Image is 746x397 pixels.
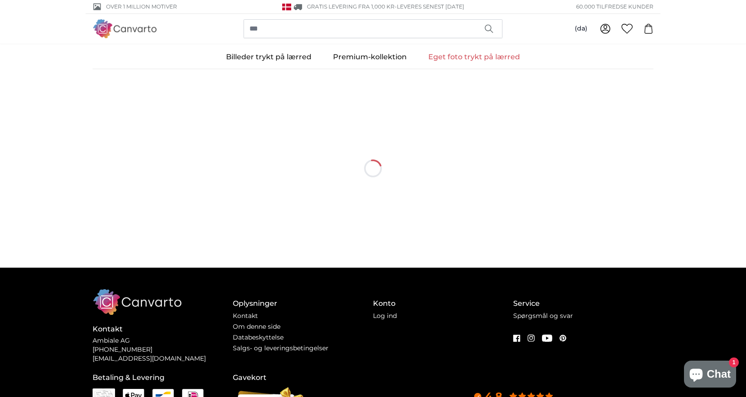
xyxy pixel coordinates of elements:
[233,298,373,309] h4: Oplysninger
[681,361,739,390] inbox-online-store-chat: Shopify-webshopchat
[513,312,573,320] a: Spørgsmål og svar
[93,19,157,38] img: Canvarto
[233,344,329,352] a: Salgs- og leveringsbetingelser
[397,3,464,10] span: Leveres senest [DATE]
[417,45,531,69] a: Eget foto trykt på lærred
[322,45,417,69] a: Premium-kollektion
[576,3,653,11] span: 60.000 tilfredse kunder
[373,298,513,309] h4: Konto
[568,21,595,37] button: (da)
[215,45,322,69] a: Billeder trykt på lærred
[233,372,373,383] h4: Gavekort
[233,322,280,331] a: Om denne side
[513,298,653,309] h4: Service
[93,324,233,335] h4: Kontakt
[282,4,291,10] img: Danmark
[395,3,464,10] span: -
[233,333,284,341] a: Databeskyttelse
[93,336,233,363] p: Ambiale AG [PHONE_NUMBER] [EMAIL_ADDRESS][DOMAIN_NAME]
[373,312,397,320] a: Log ind
[93,372,233,383] h4: Betaling & Levering
[106,3,177,11] span: Over 1 million motiver
[233,312,258,320] a: Kontakt
[307,3,395,10] span: GRATIS Levering fra 1,000 kr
